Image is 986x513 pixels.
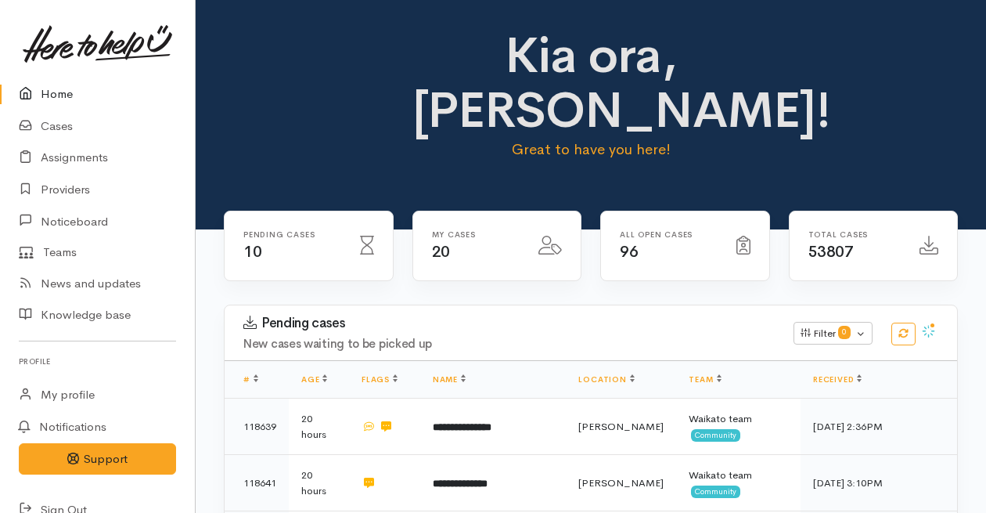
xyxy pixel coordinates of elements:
[432,242,450,262] span: 20
[243,242,261,262] span: 10
[578,374,634,385] a: Location
[620,230,718,239] h6: All Open cases
[801,455,957,511] td: [DATE] 3:10PM
[243,374,258,385] a: #
[801,399,957,455] td: [DATE] 2:36PM
[578,420,664,433] span: [PERSON_NAME]
[243,338,775,351] h4: New cases waiting to be picked up
[676,455,801,511] td: Waikato team
[813,374,862,385] a: Received
[793,322,873,345] button: Filter0
[432,230,520,239] h6: My cases
[412,28,770,139] h1: Kia ora, [PERSON_NAME]!
[289,455,349,511] td: 20 hours
[225,455,289,511] td: 118641
[243,316,775,331] h3: Pending cases
[301,374,327,385] a: Age
[691,429,740,442] span: Community
[19,351,176,372] h6: Profile
[838,326,851,338] span: 0
[19,443,176,475] button: Support
[362,374,398,385] a: Flags
[689,374,721,385] a: Team
[433,374,466,385] a: Name
[620,242,638,262] span: 96
[225,399,289,455] td: 118639
[808,230,901,239] h6: Total cases
[412,139,770,161] p: Great to have you here!
[808,242,854,262] span: 53807
[243,230,341,239] h6: Pending cases
[676,399,801,455] td: Waikato team
[289,399,349,455] td: 20 hours
[578,476,664,490] span: [PERSON_NAME]
[691,486,740,498] span: Community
